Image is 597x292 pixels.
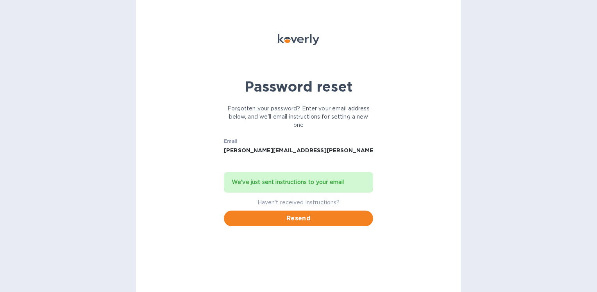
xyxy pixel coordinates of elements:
[224,198,373,207] p: Haven't received instructions?
[245,78,353,95] b: Password reset
[224,145,373,157] input: Email
[278,34,319,45] img: Koverly
[224,105,373,129] p: Forgotten your password? Enter your email address below, and we'll email instructions for setting...
[232,175,365,189] div: We've just sent instructions to your email
[224,211,373,226] button: Resend
[230,214,367,223] span: Resend
[224,139,238,144] label: Email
